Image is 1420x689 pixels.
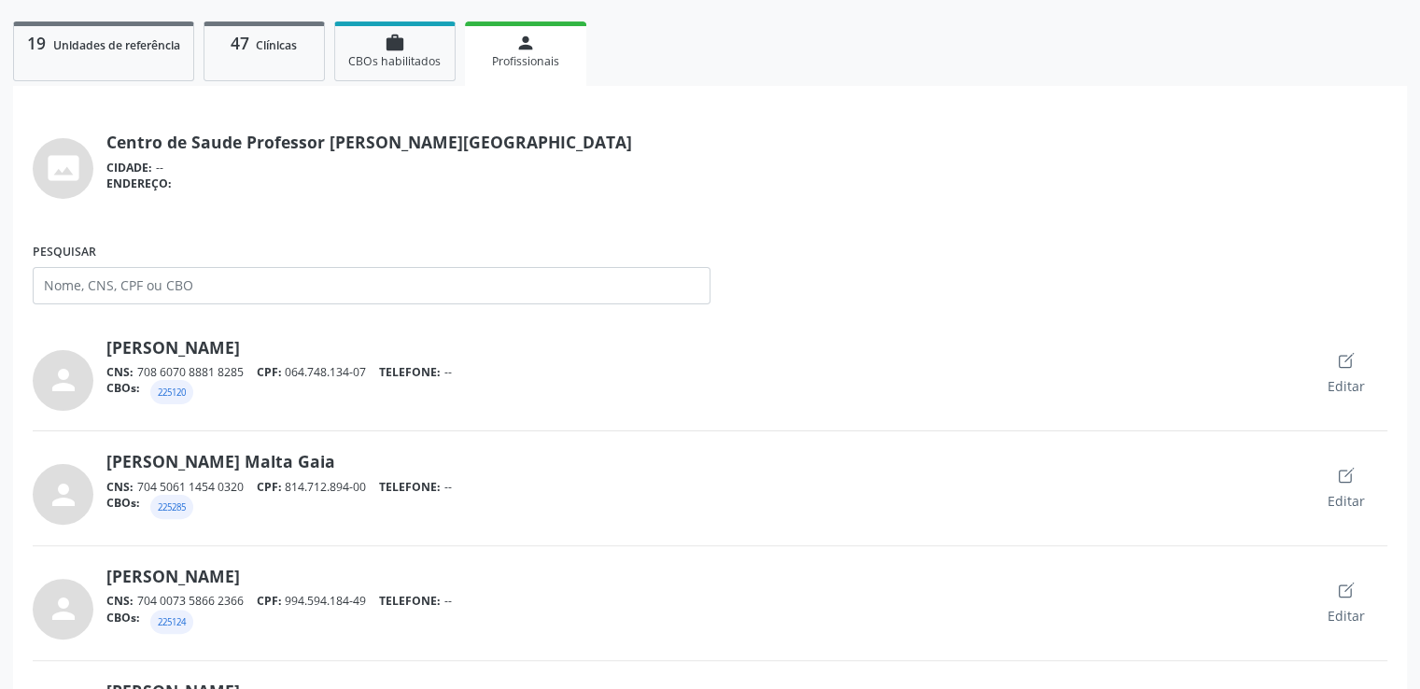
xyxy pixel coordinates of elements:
div: Médico urologista [150,495,193,519]
a: [PERSON_NAME] [106,566,240,586]
span: CBOs habilitados [348,53,441,69]
i: photo_size_select_actual [47,151,80,185]
span: TELEFONE: [379,479,441,495]
div: -- [106,160,632,176]
span: CBOs: [106,380,140,411]
div: Médico pediatra [150,610,193,634]
span: Editar [1328,376,1365,396]
div: Médico cardiologista [150,380,193,404]
i: person [515,33,536,53]
i: person [47,363,80,397]
span: CNS: [106,479,134,495]
small: 225120 [158,387,186,399]
span: Editar [1328,606,1365,626]
span: CBOs: [106,610,140,640]
i: person [47,478,80,512]
small: 225285 [158,501,186,513]
span: Editar [1328,491,1365,511]
small: 225124 [158,616,186,628]
span: CNS: [106,593,134,609]
ion-icon: create outline [1337,581,1356,599]
span: Profissionais [492,53,559,69]
i: person [47,592,80,626]
span: TELEFONE: [379,364,441,380]
a: [PERSON_NAME] Malta Gaia [106,451,335,471]
span: CPF: [257,364,282,380]
ion-icon: create outline [1337,466,1356,485]
span: CPF: [257,479,282,495]
a: Centro de Saude Professor [PERSON_NAME][GEOGRAPHIC_DATA] [106,132,632,152]
span: Unidades de referência [53,37,180,53]
div: 704 0073 5866 2366 994.594.184-49 -- [106,593,1305,609]
span: 19 [27,32,46,54]
span: ENDEREÇO: [106,176,172,191]
span: CIDADE: [106,160,152,176]
i: work [385,33,405,53]
input: Nome, CNS, CPF ou CBO [33,267,710,304]
span: TELEFONE: [379,593,441,609]
label: Pesquisar [33,238,710,267]
ion-icon: create outline [1337,351,1356,370]
div: 708 6070 8881 8285 064.748.134-07 -- [106,364,1305,380]
span: Clínicas [256,37,297,53]
span: CBOs: [106,495,140,526]
span: CNS: [106,364,134,380]
div: 704 5061 1454 0320 814.712.894-00 -- [106,479,1305,495]
span: 47 [231,32,249,54]
span: CPF: [257,593,282,609]
a: [PERSON_NAME] [106,337,240,358]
